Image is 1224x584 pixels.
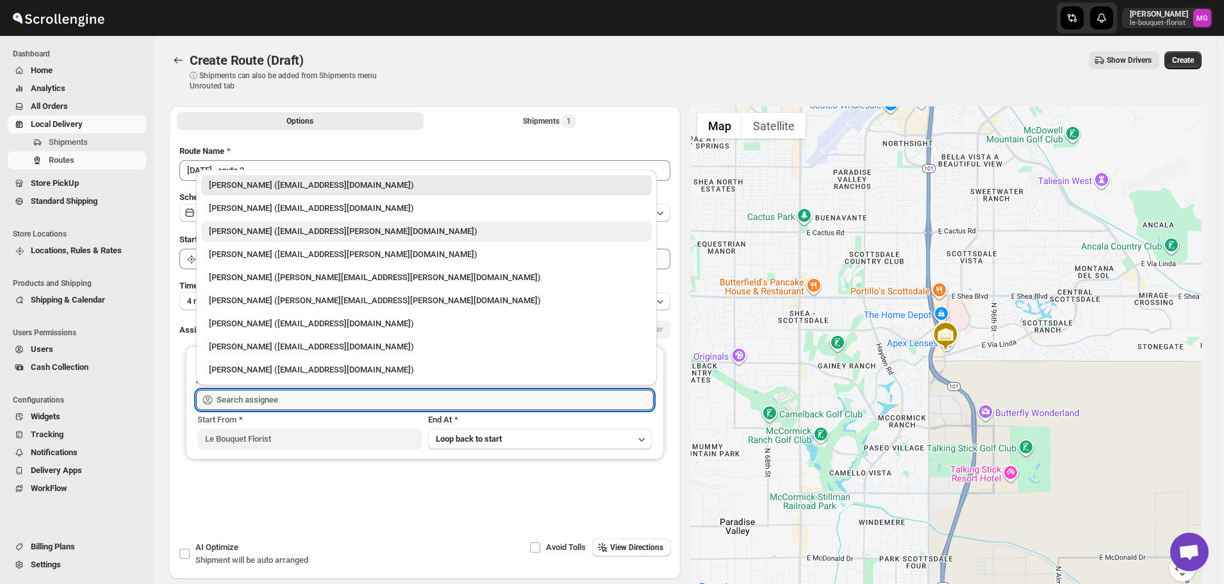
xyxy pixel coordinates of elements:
span: Routes [49,155,74,165]
div: All Route Options [169,135,681,538]
button: Map camera controls [1170,556,1195,581]
div: [PERSON_NAME] ([EMAIL_ADDRESS][DOMAIN_NAME]) [209,202,644,215]
button: Routes [169,51,187,69]
button: Analytics [8,79,146,97]
span: Users [31,344,53,354]
span: Melody Gluth [1193,9,1211,27]
span: WorkFlow [31,483,67,493]
div: [PERSON_NAME] ([EMAIL_ADDRESS][DOMAIN_NAME]) [209,179,644,192]
img: ScrollEngine [10,2,106,34]
div: [PERSON_NAME] ([EMAIL_ADDRESS][DOMAIN_NAME]) [209,340,644,353]
span: Options [286,116,313,126]
button: Locations, Rules & Rates [8,242,146,260]
span: Loop back to start [436,434,502,444]
text: MG [1196,14,1208,22]
span: Billing Plans [31,542,75,551]
button: Create [1164,51,1202,69]
span: Users Permissions [13,328,147,338]
button: Show street map [697,113,742,138]
button: User menu [1122,8,1212,28]
span: View Directions [610,542,663,553]
button: Routes [8,151,146,169]
span: Show Drivers [1107,55,1152,65]
button: 4 minutes [179,292,670,310]
button: Selected Shipments [426,112,673,130]
button: Widgets [8,408,146,426]
div: End At [428,413,652,426]
button: Home [8,62,146,79]
span: Products and Shipping [13,278,147,288]
button: Settings [8,556,146,574]
li: Gene Rayborn (gene.rayborn@gmail.com) [196,265,657,288]
span: Cash Collection [31,362,88,372]
div: [PERSON_NAME] ([PERSON_NAME][EMAIL_ADDRESS][PERSON_NAME][DOMAIN_NAME]) [209,294,644,307]
span: Configurations [13,395,147,405]
span: Home [31,65,53,75]
span: Store PickUp [31,178,79,188]
span: Standard Shipping [31,196,97,206]
div: [PERSON_NAME] ([EMAIL_ADDRESS][DOMAIN_NAME]) [209,363,644,376]
li: Ryan Peterson (r100040@gmail.com) [196,357,657,380]
span: Widgets [31,412,60,421]
button: View Directions [592,538,671,556]
span: Create Route (Draft) [190,53,304,68]
div: [PERSON_NAME] ([EMAIL_ADDRESS][PERSON_NAME][DOMAIN_NAME]) [209,248,644,261]
p: [PERSON_NAME] [1130,9,1188,19]
input: Eg: Bengaluru Route [179,160,670,181]
p: le-bouquet-florist [1130,19,1188,27]
button: [DATE]|Today [179,204,670,222]
span: 1 [567,116,571,126]
span: Time Per Stop [179,281,231,290]
span: Analytics [31,83,65,93]
button: All Route Options [177,112,424,130]
div: [PERSON_NAME] ([PERSON_NAME][EMAIL_ADDRESS][PERSON_NAME][DOMAIN_NAME]) [209,271,644,284]
button: All Orders [8,97,146,115]
span: Scheduled for [179,192,231,202]
span: Tracking [31,430,63,439]
button: Loop back to start [428,429,652,449]
div: Shipments [523,115,576,128]
button: Show Drivers [1089,51,1159,69]
li: Melody Gluth (mgluth@cox.net) [196,219,657,242]
div: Open chat [1170,533,1209,571]
li: Olivia Trott (oetrott@gmail.com) [196,196,657,219]
span: Notifications [31,447,78,457]
span: Shipments [49,137,88,147]
div: [PERSON_NAME] ([EMAIL_ADDRESS][DOMAIN_NAME]) [209,317,644,330]
span: 4 minutes [187,296,221,306]
span: Shipping & Calendar [31,295,105,305]
button: Notifications [8,444,146,462]
button: Show satellite imagery [742,113,806,138]
span: Delivery Apps [31,465,82,475]
button: Shipping & Calendar [8,291,146,309]
li: Melody Gluth (lebouquetaz@gmail.com) [196,175,657,196]
input: Search assignee [217,390,654,410]
span: Local Delivery [31,119,83,129]
button: WorkFlow [8,480,146,497]
span: Route Name [179,146,224,156]
button: Users [8,340,146,358]
span: Store Locations [13,229,147,239]
span: Create [1172,55,1194,65]
span: Shipment will be auto arranged [195,555,308,565]
button: Delivery Apps [8,462,146,480]
li: Jennifer Gluth (jemfer@cox.net) [196,242,657,265]
button: Billing Plans [8,538,146,556]
span: AI Optimize [195,542,238,552]
span: Settings [31,560,61,569]
button: Tracking [8,426,146,444]
li: Nick Erikson (erikson.nicholas@gmail.com) [196,288,657,311]
span: Assign to [179,325,214,335]
li: John Gluth (johng@ghs.com) [196,311,657,334]
li: Matt Boone (mattaf1221@gmail.com) [196,334,657,357]
span: Dashboard [13,49,147,59]
div: [PERSON_NAME] ([EMAIL_ADDRESS][PERSON_NAME][DOMAIN_NAME]) [209,225,644,238]
span: Start From [197,415,236,424]
span: Start Location (Warehouse) [179,235,281,244]
button: Shipments [8,133,146,151]
span: Avoid Tolls [546,542,586,552]
p: ⓘ Shipments can also be added from Shipments menu Unrouted tab [190,71,392,91]
span: Locations, Rules & Rates [31,246,122,255]
button: Cash Collection [8,358,146,376]
span: All Orders [31,101,68,111]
